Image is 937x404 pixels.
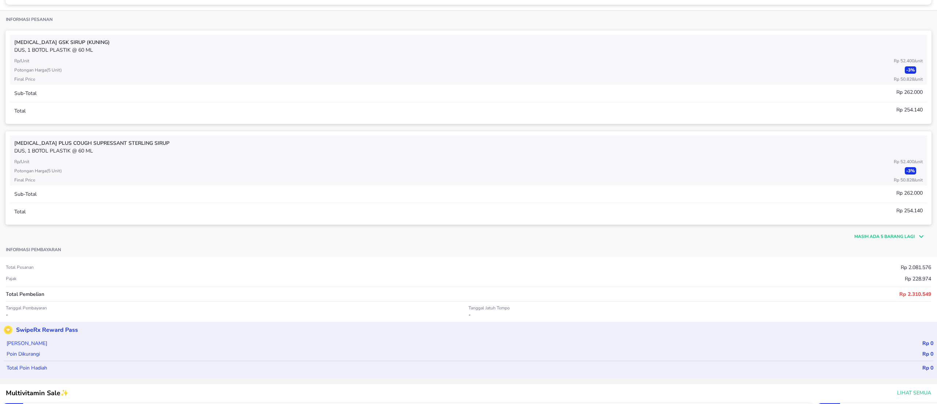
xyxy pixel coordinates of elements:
[896,189,923,197] p: Rp 262.000
[4,350,40,358] p: Poin Dikurangi
[905,66,916,74] p: - 3 %
[4,339,47,347] p: [PERSON_NAME]
[922,364,933,372] p: Rp 0
[6,247,61,253] p: Informasi pembayaran
[914,76,923,82] span: / Unit
[922,339,933,347] p: Rp 0
[14,76,35,82] p: Final Price
[14,58,29,64] p: Rp/Unit
[14,89,37,97] p: Sub-Total
[899,290,931,298] p: Rp 2.310.549
[14,38,923,46] p: [MEDICAL_DATA] GSK SIRUP (KUNING)
[14,158,29,165] p: Rp/Unit
[14,67,62,73] p: Potongan harga ( 5 Unit )
[905,275,931,283] p: Rp 228.974
[4,364,47,372] p: Total Poin Hadiah
[854,233,915,240] p: Masih ada 5 barang lagi
[922,350,933,358] p: Rp 0
[897,389,931,398] span: Lihat Semua
[14,190,37,198] p: Sub-Total
[896,88,923,96] p: Rp 262.000
[894,386,933,400] button: Lihat Semua
[894,158,923,165] p: Rp 52.400
[914,159,923,165] span: / Unit
[914,177,923,183] span: / Unit
[905,167,916,175] p: - 3 %
[6,311,468,319] p: -
[14,107,26,115] p: Total
[14,139,923,147] p: [MEDICAL_DATA] PLUS COUGH SUPRESSANT Sterling SIRUP
[14,46,923,54] p: DUS, 1 BOTOL PLASTIK @ 60 ML
[6,264,34,270] p: Total pesanan
[14,168,62,174] p: Potongan harga ( 5 Unit )
[14,147,923,155] p: DUS, 1 BOTOL PLASTIK @ 60 ML
[6,290,44,298] p: Total Pembelian
[894,177,923,183] p: Rp 50.828
[6,16,53,22] p: Informasi Pesanan
[6,276,16,282] p: Pajak
[894,58,923,64] p: Rp 52.400
[14,208,26,216] p: Total
[468,305,931,311] p: Tanggal Jatuh Tempo
[914,58,923,64] span: / Unit
[14,177,35,183] p: Final Price
[901,264,931,271] p: Rp 2.081.576
[896,106,923,114] p: Rp 254.140
[468,311,931,319] p: -
[6,305,468,311] p: Tanggal Pembayaran
[894,76,923,82] p: Rp 50.828
[12,326,78,334] p: SwipeRx Reward Pass
[896,207,923,214] p: Rp 254.140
